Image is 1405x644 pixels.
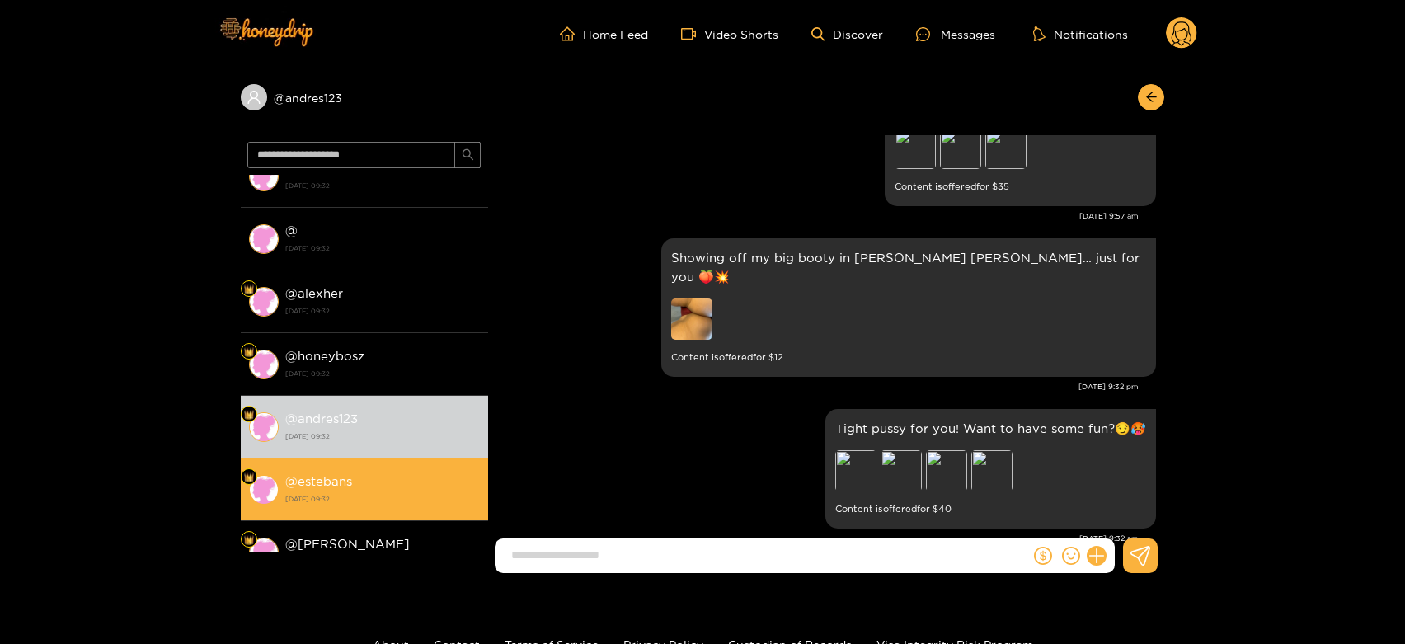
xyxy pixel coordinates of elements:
img: Fan Level [244,347,254,357]
img: conversation [249,224,279,254]
span: home [560,26,583,41]
strong: [DATE] 09:32 [285,241,480,256]
img: conversation [249,350,279,379]
span: video-camera [681,26,704,41]
a: Video Shorts [681,26,778,41]
img: Fan Level [244,284,254,294]
img: Fan Level [244,410,254,420]
p: Showing off my big booty in [PERSON_NAME] [PERSON_NAME]… just for you 🍑💥 [671,248,1146,286]
strong: [DATE] 09:32 [285,303,480,318]
div: Aug. 20, 9:32 pm [661,238,1156,377]
strong: [DATE] 09:32 [285,491,480,506]
small: Content is offered for $ 40 [835,500,1146,519]
button: dollar [1031,543,1055,568]
button: search [454,142,481,168]
small: Content is offered for $ 12 [671,348,1146,367]
img: conversation [249,412,279,442]
div: @andres123 [241,84,488,110]
img: conversation [249,162,279,191]
strong: @ [285,223,298,237]
img: conversation [249,538,279,567]
strong: @ honeybosz [285,349,364,363]
span: arrow-left [1145,91,1158,105]
img: conversation [249,475,279,505]
img: preview [671,298,712,340]
strong: @ andres123 [285,411,358,425]
strong: [DATE] 09:32 [285,178,480,193]
p: Tight pussy for you! Want to have some fun?😏🥵 [835,419,1146,438]
a: Home Feed [560,26,648,41]
img: conversation [249,287,279,317]
button: Notifications [1028,26,1133,42]
button: arrow-left [1138,84,1164,110]
strong: [DATE] 09:32 [285,366,480,381]
span: smile [1062,547,1080,565]
div: [DATE] 9:32 am [496,533,1139,544]
span: search [462,148,474,162]
strong: [DATE] 09:32 [285,429,480,444]
div: Aug. 21, 9:32 am [825,409,1156,529]
img: Fan Level [244,472,254,482]
div: [DATE] 9:32 pm [496,381,1139,393]
a: Discover [811,27,883,41]
small: Content is offered for $ 35 [895,177,1146,196]
strong: @ [PERSON_NAME] [285,537,410,551]
div: Messages [916,25,995,44]
strong: @ estebans [285,474,352,488]
div: [DATE] 9:57 am [496,210,1139,222]
span: dollar [1034,547,1052,565]
span: user [247,90,261,105]
img: Fan Level [244,535,254,545]
div: Aug. 20, 9:57 am [885,87,1156,206]
strong: @ alexher [285,286,343,300]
